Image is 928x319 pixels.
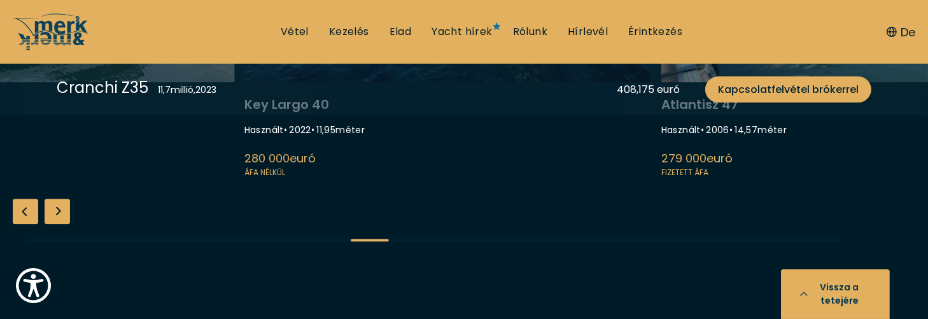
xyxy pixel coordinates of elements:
[568,25,608,39] a: Hírlevél
[390,25,412,39] a: Elád
[432,24,492,39] font: Yacht hírek
[718,82,859,97] font: Kapcsolatfelvétel brókerrel
[887,24,915,41] button: De
[195,83,216,96] font: 2023
[820,281,859,307] font: Vissza a tetejére
[513,24,547,39] font: Rólunk
[617,82,680,97] font: 408,175 euró
[390,24,412,39] font: Elad
[158,83,171,96] font: 11,7
[193,83,195,96] font: ,
[329,25,369,39] a: Kezelés
[628,24,682,39] font: Érintkezés
[705,76,871,103] a: Kapcsolatfelvétel brókerrel
[432,25,492,39] a: Yacht hírek
[513,25,547,39] a: Rólunk
[628,25,682,39] a: Érintkezés
[329,24,369,39] font: Kezelés
[281,25,309,39] a: Vétel
[45,199,70,224] div: Next slide
[13,199,38,224] div: Previous slide
[281,24,309,39] font: Vétel
[568,24,608,39] font: Hírlevél
[171,83,193,96] font: millió
[901,24,915,40] font: De
[781,269,890,319] button: Vissza a tetejére
[13,265,54,306] button: Show Accessibility Preferences
[57,77,148,98] font: Cranchi Z35
[13,40,89,55] a: /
